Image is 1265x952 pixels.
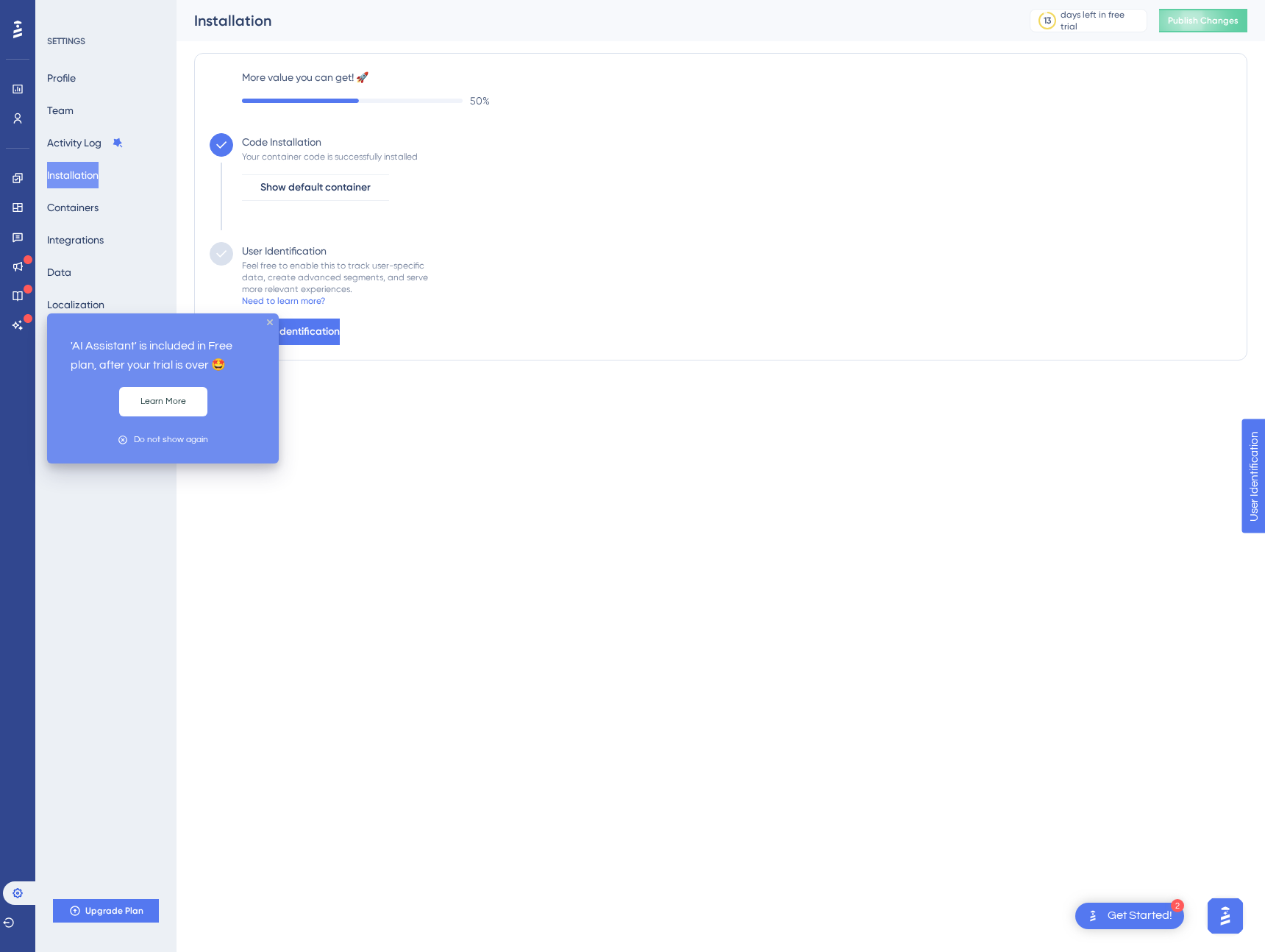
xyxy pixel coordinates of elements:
button: Show default container [242,174,389,201]
iframe: UserGuiding AI Assistant Launcher [1203,894,1247,938]
div: Need to learn more? [242,295,325,307]
div: 13 [1044,15,1051,26]
div: days left in free trial [1061,9,1142,32]
button: Profile [47,65,76,91]
button: Data [47,259,71,285]
button: Activity Log [47,129,124,156]
button: Integrations [47,227,104,253]
div: Your container code is successfully installed [242,151,418,163]
button: Team [47,97,74,124]
span: Show default container [260,179,371,196]
div: Do not show again [134,433,208,447]
span: 50 % [470,92,490,110]
img: launcher-image-alternative-text [1084,907,1102,925]
span: User Identification [12,4,102,21]
div: Installation [194,10,993,31]
button: Upgrade Plan [53,899,159,923]
button: Enable Identification [242,319,340,345]
label: More value you can get! 🚀 [242,68,1232,86]
div: Get Started! [1108,908,1172,924]
div: User Identification [242,242,327,260]
span: Upgrade Plan [85,905,143,917]
button: Containers [47,194,99,221]
button: Localization [47,291,104,318]
p: 'AI Assistant' is included in Free plan, after your trial is over 🤩 [71,337,255,375]
div: Open Get Started! checklist, remaining modules: 2 [1075,903,1184,929]
div: Feel free to enable this to track user-specific data, create advanced segments, and serve more re... [242,260,428,295]
div: Code Installation [242,133,321,151]
div: 2 [1171,899,1184,912]
span: Enable Identification [242,323,340,341]
button: Publish Changes [1159,9,1247,32]
div: SETTINGS [47,35,166,47]
div: close tooltip [267,319,273,325]
button: Installation [47,162,99,188]
button: Learn More [119,387,207,416]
